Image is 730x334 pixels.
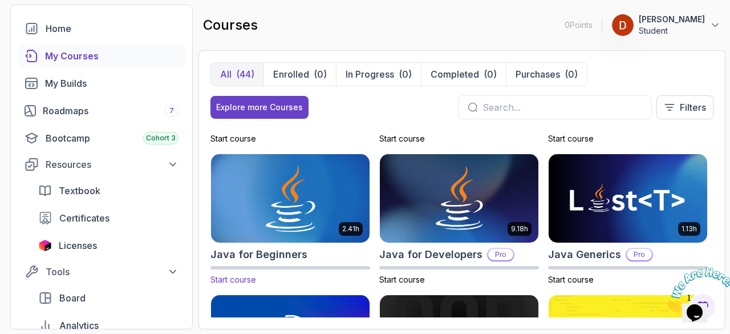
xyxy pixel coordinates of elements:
a: licenses [31,234,185,257]
h2: Java Generics [548,247,621,263]
a: textbook [31,179,185,202]
a: certificates [31,207,185,230]
span: Certificates [59,211,109,225]
div: (0) [484,67,497,81]
span: 1 [5,5,9,14]
span: Start course [210,134,256,143]
p: 0 Points [565,19,593,31]
img: Java Generics card [549,154,707,243]
button: All(44) [211,63,263,86]
iframe: chat widget [659,263,730,317]
img: Java for Beginners card [207,152,374,245]
span: Start course [210,275,256,284]
button: Explore more Courses [210,96,309,119]
div: (44) [236,67,254,81]
div: Roadmaps [43,104,179,118]
p: 1.13h [682,224,697,234]
button: Purchases(0) [506,63,587,86]
h2: courses [203,16,258,34]
span: Licenses [59,239,97,252]
p: 2.41h [342,224,359,234]
span: Board [59,291,86,305]
a: builds [18,72,185,95]
img: Chat attention grabber [5,5,75,50]
div: (0) [565,67,578,81]
button: Resources [18,154,185,175]
p: Completed [431,67,479,81]
span: Start course [548,275,594,284]
p: Pro [627,249,652,260]
div: My Builds [45,77,179,90]
button: Enrolled(0) [263,63,336,86]
p: 9.18h [511,224,528,234]
input: Search... [482,100,642,114]
span: Start course [379,134,425,143]
div: My Courses [45,49,179,63]
span: Start course [548,134,594,143]
p: Student [639,25,705,37]
span: Analytics [59,319,99,332]
a: bootcamp [18,127,185,150]
span: Textbook [59,184,100,198]
span: Cohort 3 [146,134,176,143]
p: Filters [680,100,706,114]
p: In Progress [346,67,394,81]
h2: Java for Beginners [210,247,307,263]
div: (0) [314,67,327,81]
div: Resources [46,158,179,171]
button: In Progress(0) [336,63,421,86]
img: jetbrains icon [38,240,52,251]
button: user profile image[PERSON_NAME]Student [611,14,721,37]
span: Start course [379,275,425,284]
a: board [31,287,185,309]
button: Tools [18,261,185,282]
span: 7 [169,106,174,115]
img: user profile image [612,14,634,36]
div: Home [46,22,179,35]
p: Pro [488,249,513,260]
p: [PERSON_NAME] [639,14,705,25]
div: Bootcamp [46,131,179,145]
div: (0) [399,67,412,81]
button: Completed(0) [421,63,506,86]
div: Explore more Courses [216,102,303,113]
p: Enrolled [273,67,309,81]
a: roadmaps [18,99,185,122]
a: home [18,17,185,40]
div: Tools [46,265,179,279]
a: courses [18,45,185,67]
h2: Java for Developers [379,247,482,263]
img: Java for Developers card [380,154,538,243]
p: Purchases [516,67,560,81]
button: Filters [656,95,713,119]
p: All [220,67,232,81]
